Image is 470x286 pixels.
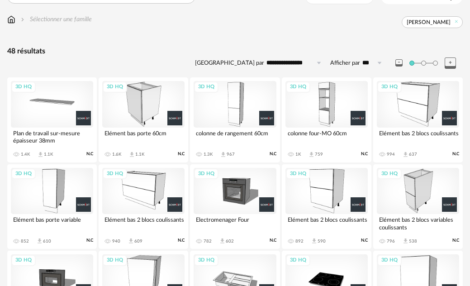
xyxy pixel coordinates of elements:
div: 3D HQ [194,81,218,93]
div: 3D HQ [286,255,310,266]
div: 3D HQ [103,168,127,180]
div: Elément bas porte 60cm [102,128,185,146]
div: Elément bas 2 blocs coulissants [377,128,459,146]
span: N.C [86,151,93,157]
span: Download icon [37,151,44,158]
span: Download icon [402,151,409,158]
div: 1.6K [112,152,121,157]
label: Afficher par [330,59,360,67]
span: N.C [86,238,93,243]
div: 940 [112,238,120,244]
div: Sélectionner une famille [19,15,92,24]
span: Download icon [220,151,227,158]
img: svg+xml;base64,PHN2ZyB3aWR0aD0iMTYiIGhlaWdodD0iMTciIHZpZXdCb3g9IjAgMCAxNiAxNyIgZmlsbD0ibm9uZSIgeG... [7,15,15,24]
span: N.C [178,151,185,157]
div: 1.1K [44,152,53,157]
div: 3D HQ [194,168,218,180]
div: 1.3K [204,152,213,157]
span: [PERSON_NAME] [407,19,451,26]
div: 609 [134,238,142,244]
span: N.C [452,151,459,157]
div: 3D HQ [103,81,127,93]
span: Download icon [128,151,135,158]
div: 1K [295,152,301,157]
span: Download icon [308,151,315,158]
div: Elément bas porte variable [11,214,93,232]
span: N.C [178,238,185,243]
div: 3D HQ [286,168,310,180]
div: 590 [318,238,326,244]
div: Elément bas 2 blocs coulissants [102,214,185,232]
div: 637 [409,152,417,157]
img: svg+xml;base64,PHN2ZyB3aWR0aD0iMTYiIGhlaWdodD0iMTYiIHZpZXdCb3g9IjAgMCAxNiAxNiIgZmlsbD0ibm9uZSIgeG... [19,15,26,24]
span: Download icon [219,238,226,244]
span: N.C [452,238,459,243]
a: 3D HQ Elément bas porte variable 852 Download icon 610 N.C [7,164,97,249]
div: Elément bas 2 blocs variables coulissants [377,214,459,232]
div: Plan de travail sur-mesure épaisseur 38mm [11,128,93,146]
div: 759 [315,152,323,157]
label: [GEOGRAPHIC_DATA] par [195,59,264,67]
div: 3D HQ [11,168,36,180]
div: 3D HQ [286,81,310,93]
div: 967 [227,152,235,157]
span: N.C [270,151,276,157]
div: 892 [295,238,304,244]
a: 3D HQ Elément bas 2 blocs coulissants 994 Download icon 637 N.C [373,77,463,162]
div: 48 résultats [7,47,463,56]
a: 3D HQ Elément bas 2 blocs coulissants 940 Download icon 609 N.C [99,164,188,249]
div: 994 [387,152,395,157]
span: N.C [361,238,368,243]
div: 3D HQ [194,255,218,266]
div: 852 [21,238,29,244]
div: 3D HQ [11,81,36,93]
div: Electromenager Four [194,214,276,232]
div: 782 [204,238,212,244]
div: 1.4K [21,152,30,157]
a: 3D HQ Elément bas 2 blocs variables coulissants 796 Download icon 538 N.C [373,164,463,249]
div: 796 [387,238,395,244]
div: 3D HQ [377,81,402,93]
span: N.C [361,151,368,157]
div: 3D HQ [11,255,36,266]
a: 3D HQ colonne four-MO 60cm 1K Download icon 759 N.C [282,77,371,162]
div: 610 [43,238,51,244]
div: colonne four-MO 60cm [285,128,368,146]
div: 3D HQ [377,255,402,266]
div: 1.1K [135,152,144,157]
div: 3D HQ [377,168,402,180]
div: 3D HQ [103,255,127,266]
a: 3D HQ Elément bas 2 blocs coulissants 892 Download icon 590 N.C [282,164,371,249]
span: Download icon [128,238,134,244]
div: 538 [409,238,417,244]
span: Download icon [402,238,409,244]
a: 3D HQ colonne de rangement 60cm 1.3K Download icon 967 N.C [190,77,280,162]
a: 3D HQ Electromenager Four 782 Download icon 602 N.C [190,164,280,249]
div: Elément bas 2 blocs coulissants [285,214,368,232]
div: 602 [226,238,234,244]
span: N.C [270,238,276,243]
span: Download icon [36,238,43,244]
span: Download icon [311,238,318,244]
a: 3D HQ Elément bas porte 60cm 1.6K Download icon 1.1K N.C [99,77,188,162]
a: 3D HQ Plan de travail sur-mesure épaisseur 38mm 1.4K Download icon 1.1K N.C [7,77,97,162]
div: colonne de rangement 60cm [194,128,276,146]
